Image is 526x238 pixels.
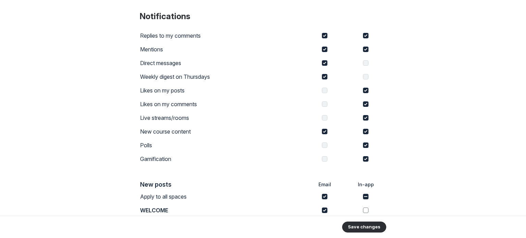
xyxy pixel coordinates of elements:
button: Save changes [342,222,386,233]
h4: Notifications [140,11,386,22]
td: Gamification [140,152,304,166]
th: New posts [140,179,304,190]
td: Apply to all spaces [140,190,304,203]
td: Weekly digest on Thursdays [140,70,304,84]
td: WELCOME [140,203,304,217]
td: Polls [140,138,304,152]
td: Likes on my comments [140,97,304,111]
td: Likes on my posts [140,84,304,97]
td: New course content [140,125,304,138]
td: Direct messages [140,56,304,70]
th: In-app [345,179,386,190]
td: Mentions [140,42,304,56]
td: Live streams/rooms [140,111,304,125]
th: Email [304,179,345,190]
td: Replies to my comments [140,29,304,42]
